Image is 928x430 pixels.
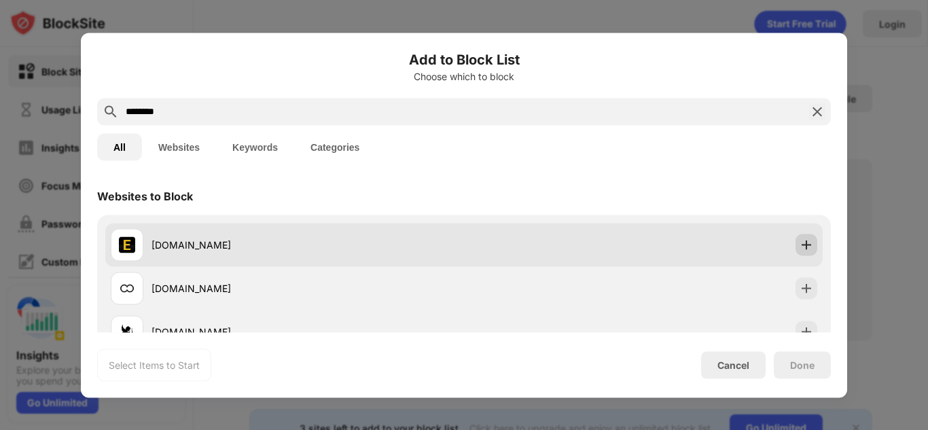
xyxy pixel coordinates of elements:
[151,325,464,339] div: [DOMAIN_NAME]
[717,359,749,371] div: Cancel
[151,281,464,295] div: [DOMAIN_NAME]
[97,71,831,82] div: Choose which to block
[103,103,119,120] img: search.svg
[294,133,376,160] button: Categories
[119,323,135,340] img: favicons
[97,49,831,69] h6: Add to Block List
[97,133,142,160] button: All
[119,236,135,253] img: favicons
[790,359,815,370] div: Done
[97,189,193,202] div: Websites to Block
[216,133,294,160] button: Keywords
[142,133,216,160] button: Websites
[109,358,200,372] div: Select Items to Start
[151,238,464,252] div: [DOMAIN_NAME]
[809,103,825,120] img: search-close
[119,280,135,296] img: favicons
